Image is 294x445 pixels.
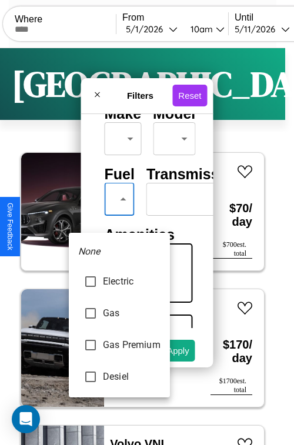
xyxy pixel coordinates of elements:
[12,405,40,433] div: Open Intercom Messenger
[103,275,161,289] span: Electric
[103,306,161,320] span: Gas
[78,245,101,259] em: None
[103,338,161,352] span: Gas Premium
[103,370,161,384] span: Desiel
[6,203,14,250] div: Give Feedback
